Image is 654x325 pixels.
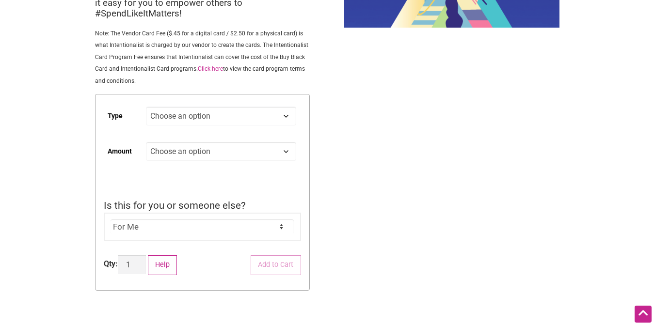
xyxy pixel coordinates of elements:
select: Is this for you or someone else? [111,219,294,234]
button: Help [148,255,177,275]
input: Product quantity [118,255,146,274]
label: Amount [108,140,132,162]
div: Qty: [104,258,118,270]
label: Type [108,105,123,127]
a: Click here [198,65,223,72]
span: Is this for you or someone else? [104,200,246,211]
span: Note: The Vendor Card Fee ($.45 for a digital card / $2.50 for a physical card) is what Intention... [95,30,308,84]
div: Scroll Back to Top [635,306,652,323]
button: Add to Cart [251,255,301,275]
